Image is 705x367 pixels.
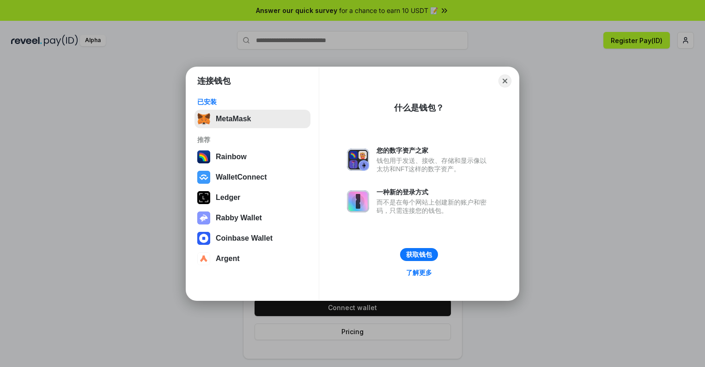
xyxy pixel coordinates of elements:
img: svg+xml,%3Csvg%20width%3D%2228%22%20height%3D%2228%22%20viewBox%3D%220%200%2028%2028%22%20fill%3D... [197,171,210,184]
div: Rabby Wallet [216,214,262,222]
img: svg+xml,%3Csvg%20fill%3D%22none%22%20height%3D%2233%22%20viewBox%3D%220%200%2035%2033%22%20width%... [197,112,210,125]
button: Argent [194,249,310,268]
div: 而不是在每个网站上创建新的账户和密码，只需连接您的钱包。 [377,198,491,215]
div: WalletConnect [216,173,267,181]
button: WalletConnect [194,168,310,187]
div: 了解更多 [406,268,432,277]
button: Coinbase Wallet [194,229,310,248]
img: svg+xml,%3Csvg%20xmlns%3D%22http%3A%2F%2Fwww.w3.org%2F2000%2Fsvg%22%20width%3D%2228%22%20height%3... [197,191,210,204]
div: Coinbase Wallet [216,234,273,243]
button: MetaMask [194,110,310,128]
img: svg+xml,%3Csvg%20xmlns%3D%22http%3A%2F%2Fwww.w3.org%2F2000%2Fsvg%22%20fill%3D%22none%22%20viewBox... [347,190,369,212]
img: svg+xml,%3Csvg%20width%3D%2228%22%20height%3D%2228%22%20viewBox%3D%220%200%2028%2028%22%20fill%3D... [197,252,210,265]
div: 什么是钱包？ [394,102,444,113]
img: svg+xml,%3Csvg%20width%3D%2228%22%20height%3D%2228%22%20viewBox%3D%220%200%2028%2028%22%20fill%3D... [197,232,210,245]
div: Rainbow [216,153,247,161]
button: Close [498,75,511,87]
button: Ledger [194,188,310,207]
div: 已安装 [197,98,308,106]
h1: 连接钱包 [197,75,231,87]
div: 您的数字资产之家 [377,146,491,155]
div: 一种新的登录方式 [377,188,491,196]
button: 获取钱包 [400,248,438,261]
div: 钱包用于发送、接收、存储和显示像以太坊和NFT这样的数字资产。 [377,156,491,173]
button: Rabby Wallet [194,209,310,227]
button: Rainbow [194,148,310,166]
div: 获取钱包 [406,250,432,259]
div: Ledger [216,193,240,202]
img: svg+xml,%3Csvg%20xmlns%3D%22http%3A%2F%2Fwww.w3.org%2F2000%2Fsvg%22%20fill%3D%22none%22%20viewBox... [347,149,369,171]
img: svg+xml,%3Csvg%20xmlns%3D%22http%3A%2F%2Fwww.w3.org%2F2000%2Fsvg%22%20fill%3D%22none%22%20viewBox... [197,211,210,224]
div: 推荐 [197,136,308,144]
div: Argent [216,255,240,263]
a: 了解更多 [401,267,438,279]
div: MetaMask [216,115,251,123]
img: svg+xml,%3Csvg%20width%3D%22120%22%20height%3D%22120%22%20viewBox%3D%220%200%20120%20120%22%20fil... [197,150,210,163]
